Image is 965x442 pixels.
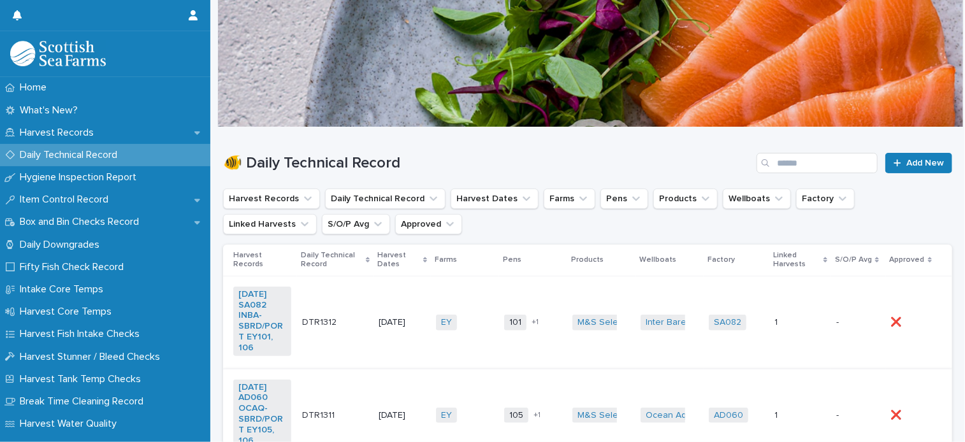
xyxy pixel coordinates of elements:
p: - [836,410,881,421]
span: 101 [504,315,526,331]
p: Harvest Dates [377,248,420,272]
p: Hygiene Inspection Report [15,171,147,183]
a: EY [441,317,452,328]
button: Wellboats [723,189,791,209]
button: Linked Harvests [223,214,317,234]
p: Products [571,253,604,267]
a: Inter Barents [646,317,699,328]
button: Approved [395,214,462,234]
button: Factory [796,189,855,209]
img: mMrefqRFQpe26GRNOUkG [10,41,106,66]
p: S/O/P Avg [835,253,872,267]
button: Farms [544,189,595,209]
p: Harvest Core Temps [15,306,122,318]
p: DTR1312 [302,315,339,328]
span: Add New [906,159,944,168]
button: S/O/P Avg [322,214,390,234]
p: Harvest Stunner / Bleed Checks [15,351,170,363]
tr: [DATE] SA082 INBA-SBRD/PORT EY101, 106 DTR1312DTR1312 [DATE]EY 101+1M&S Select Inter Barents SA08... [223,276,952,369]
p: 1 [774,315,780,328]
p: Daily Technical Record [15,149,127,161]
p: Home [15,82,57,94]
p: Harvest Water Quality [15,418,127,430]
a: M&S Select [577,317,625,328]
p: Box and Bin Checks Record [15,216,149,228]
span: 105 [504,408,528,424]
h1: 🐠 Daily Technical Record [223,154,751,173]
p: 1 [774,408,780,421]
p: Farms [435,253,457,267]
button: Daily Technical Record [325,189,446,209]
p: - [836,317,881,328]
p: Approved [890,253,925,267]
p: [DATE] [379,410,426,421]
button: Harvest Records [223,189,320,209]
a: Ocean Aquila [646,410,700,421]
p: Harvest Records [15,127,104,139]
a: [DATE] SA082 INBA-SBRD/PORT EY101, 106 [238,289,286,353]
button: Harvest Dates [451,189,539,209]
p: Pens [503,253,521,267]
p: ❌ [891,315,904,328]
a: Add New [885,153,952,173]
p: Linked Harvests [773,248,820,272]
a: SA082 [714,317,741,328]
span: + 1 [532,318,539,326]
p: [DATE] [379,317,426,328]
p: Item Control Record [15,194,119,206]
p: Break Time Cleaning Record [15,396,154,408]
input: Search [757,153,878,173]
p: Factory [707,253,735,267]
p: Daily Technical Record [301,248,363,272]
p: Intake Core Temps [15,283,113,296]
p: Daily Downgrades [15,239,110,251]
p: What's New? [15,104,88,117]
p: Harvest Fish Intake Checks [15,328,150,340]
p: Harvest Tank Temp Checks [15,373,151,385]
a: M&S Select [577,410,625,421]
a: AD060 [714,410,743,421]
button: Pens [600,189,648,209]
p: Wellboats [639,253,676,267]
button: Products [653,189,718,209]
span: + 1 [533,411,541,419]
p: DTR1311 [302,408,337,421]
p: Fifty Fish Check Record [15,261,134,273]
p: Harvest Records [233,248,293,272]
p: ❌ [891,408,904,421]
a: EY [441,410,452,421]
